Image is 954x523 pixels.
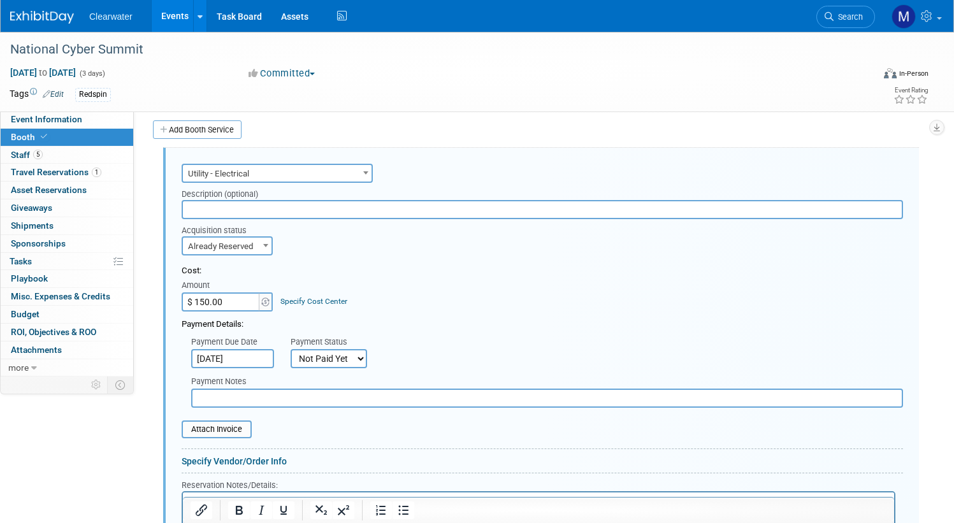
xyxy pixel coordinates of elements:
div: Payment Status [291,336,376,349]
div: Description (optional) [182,183,903,200]
span: Search [834,12,863,22]
span: [DATE] [DATE] [10,67,76,78]
span: Clearwater [89,11,133,22]
span: Shipments [11,220,54,231]
span: Misc. Expenses & Credits [11,291,110,301]
span: Utility - Electrical [182,164,373,183]
a: Booth [1,129,133,146]
a: Search [816,6,875,28]
a: Add Booth Service [153,120,242,139]
button: Bullet list [393,501,414,519]
td: Personalize Event Tab Strip [85,376,108,393]
div: In-Person [899,69,929,78]
span: Tasks [10,256,32,266]
div: Payment Due Date [191,336,271,349]
span: 5 [33,150,43,159]
span: Budget [11,309,40,319]
a: more [1,359,133,376]
img: ExhibitDay [10,11,74,24]
td: Toggle Event Tabs [108,376,134,393]
span: 1 [92,168,101,177]
a: Event Information [1,111,133,128]
div: Payment Details: [182,312,903,331]
a: Edit [43,90,64,99]
div: Amount [182,280,274,292]
button: Subscript [310,501,332,519]
span: Asset Reservations [11,185,87,195]
a: Tasks [1,253,133,270]
img: Monica Pastor [892,4,916,29]
a: Giveaways [1,199,133,217]
span: Staff [11,150,43,160]
td: Tags [10,87,64,102]
span: Already Reserved [182,236,273,255]
button: Italic [250,501,272,519]
a: Attachments [1,341,133,359]
a: Misc. Expenses & Credits [1,288,133,305]
span: Already Reserved [183,238,271,255]
span: ROI, Objectives & ROO [11,327,96,337]
span: Travel Reservations [11,167,101,177]
span: Attachments [11,345,62,355]
img: Format-Inperson.png [884,68,897,78]
a: ROI, Objectives & ROO [1,324,133,341]
button: Superscript [333,501,354,519]
button: Committed [244,67,320,80]
span: more [8,362,29,373]
a: Specify Cost Center [280,297,347,306]
div: Acquisition status [182,219,286,236]
span: Playbook [11,273,48,283]
div: Event Rating [893,87,928,94]
button: Numbered list [370,501,392,519]
div: Cost: [182,265,903,277]
span: Event Information [11,114,82,124]
span: Giveaways [11,203,52,213]
a: Travel Reservations1 [1,164,133,181]
a: Specify Vendor/Order Info [182,456,287,466]
span: (3 days) [78,69,105,78]
a: Shipments [1,217,133,234]
div: Reservation Notes/Details: [182,478,895,491]
i: Booth reservation complete [41,133,47,140]
span: Utility - Electrical [183,165,372,183]
div: Event Format [791,66,929,85]
a: Budget [1,306,133,323]
a: Asset Reservations [1,182,133,199]
a: Playbook [1,270,133,287]
button: Underline [273,501,294,519]
a: Sponsorships [1,235,133,252]
button: Insert/edit link [191,501,212,519]
div: Payment Notes [191,376,903,389]
span: Booth [11,132,50,142]
div: National Cyber Summit [6,38,850,61]
div: Redspin [75,88,111,101]
a: Staff5 [1,147,133,164]
span: Sponsorships [11,238,66,248]
span: to [37,68,49,78]
button: Bold [228,501,250,519]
